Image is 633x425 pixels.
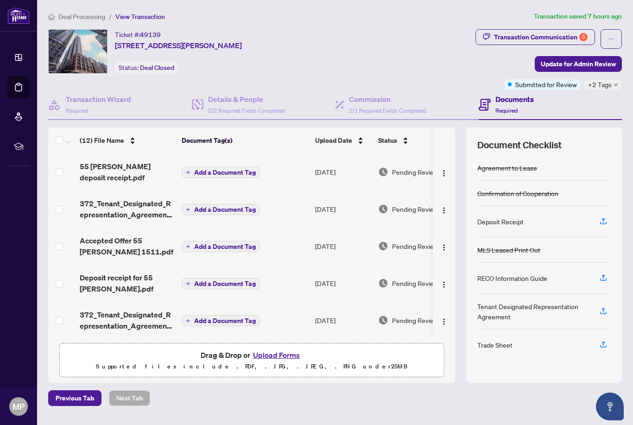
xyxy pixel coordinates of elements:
[182,203,260,216] button: Add a Document Tag
[109,11,112,22] li: /
[311,127,374,153] th: Upload Date
[311,228,374,265] td: [DATE]
[13,400,25,413] span: MP
[65,361,438,372] p: Supported files include .PDF, .JPG, .JPEG, .PNG under 25 MB
[182,166,260,178] button: Add a Document Tag
[194,317,256,324] span: Add a Document Tag
[80,235,174,257] span: Accepted Offer 55 [PERSON_NAME] 1511.pdf
[392,278,438,288] span: Pending Review
[579,33,588,41] div: 5
[182,278,260,289] button: Add a Document Tag
[378,135,397,146] span: Status
[66,107,88,114] span: Required
[437,202,451,216] button: Logo
[311,190,374,228] td: [DATE]
[374,127,453,153] th: Status
[49,30,107,73] img: IMG-C12284524_1.jpg
[392,167,438,177] span: Pending Review
[477,216,524,227] div: Deposit Receipt
[7,7,30,24] img: logo
[182,204,260,215] button: Add a Document Tag
[182,241,260,253] button: Add a Document Tag
[66,94,131,105] h4: Transaction Wizard
[80,161,174,183] span: 55 [PERSON_NAME] deposit receipt.pdf
[440,244,448,251] img: Logo
[437,239,451,254] button: Logo
[115,13,165,21] span: View Transaction
[182,315,260,327] button: Add a Document Tag
[140,63,174,72] span: Deal Closed
[182,315,260,326] button: Add a Document Tag
[477,163,537,173] div: Agreement to Lease
[378,241,388,251] img: Document Status
[392,241,438,251] span: Pending Review
[208,94,285,105] h4: Details & People
[80,135,124,146] span: (12) File Name
[194,243,256,250] span: Add a Document Tag
[378,278,388,288] img: Document Status
[186,281,190,286] span: plus
[614,82,618,87] span: down
[477,273,547,283] div: RECO Information Guide
[392,315,438,325] span: Pending Review
[477,245,540,255] div: MLS Leased Print Out
[80,198,174,220] span: 372_Tenant_Designated_Representation_Agreement_-_PropTx-[PERSON_NAME].pdf
[115,40,242,51] span: [STREET_ADDRESS][PERSON_NAME]
[76,127,178,153] th: (12) File Name
[515,79,577,89] span: Submitted for Review
[194,169,256,176] span: Add a Document Tag
[194,206,256,213] span: Add a Document Tag
[208,107,285,114] span: 2/2 Required Fields Completed
[596,393,624,420] button: Open asap
[311,265,374,302] td: [DATE]
[349,94,426,105] h4: Commission
[495,94,534,105] h4: Documents
[58,13,105,21] span: Deal Processing
[437,276,451,291] button: Logo
[440,281,448,288] img: Logo
[48,13,55,20] span: home
[392,204,438,214] span: Pending Review
[182,278,260,290] button: Add a Document Tag
[80,309,174,331] span: 372_Tenant_Designated_Representation_Agreement_-_PropTx-[PERSON_NAME].pdf
[535,56,622,72] button: Update for Admin Review
[178,127,311,153] th: Document Tag(s)
[440,207,448,214] img: Logo
[186,207,190,212] span: plus
[349,107,426,114] span: 1/1 Required Fields Completed
[140,31,161,39] span: 49139
[477,139,562,152] span: Document Checklist
[315,135,352,146] span: Upload Date
[182,241,260,252] button: Add a Document Tag
[56,391,94,406] span: Previous Tab
[186,318,190,323] span: plus
[494,30,588,44] div: Transaction Communication
[109,390,150,406] button: Next Tab
[186,170,190,175] span: plus
[201,349,303,361] span: Drag & Drop or
[182,167,260,178] button: Add a Document Tag
[378,167,388,177] img: Document Status
[250,349,303,361] button: Upload Forms
[477,340,513,350] div: Trade Sheet
[440,318,448,325] img: Logo
[378,315,388,325] img: Document Status
[80,272,174,294] span: Deposit receipt for 55 [PERSON_NAME].pdf
[194,280,256,287] span: Add a Document Tag
[541,57,616,71] span: Update for Admin Review
[440,170,448,177] img: Logo
[534,11,622,22] article: Transaction saved 7 hours ago
[378,204,388,214] img: Document Status
[477,188,558,198] div: Confirmation of Cooperation
[477,301,589,322] div: Tenant Designated Representation Agreement
[608,36,614,42] span: ellipsis
[60,343,443,378] span: Drag & Drop orUpload FormsSupported files include .PDF, .JPG, .JPEG, .PNG under25MB
[115,29,161,40] div: Ticket #:
[311,302,374,339] td: [DATE]
[437,313,451,328] button: Logo
[48,390,101,406] button: Previous Tab
[588,79,612,90] span: +2 Tags
[475,29,595,45] button: Transaction Communication5
[186,244,190,249] span: plus
[437,165,451,179] button: Logo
